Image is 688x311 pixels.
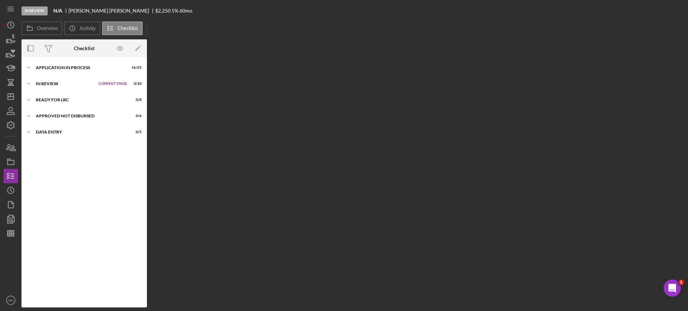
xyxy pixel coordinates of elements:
button: Overview [21,21,62,35]
span: 1 [678,280,684,285]
button: Checklist [102,21,143,35]
div: [PERSON_NAME] [PERSON_NAME] [68,8,155,14]
div: In Review [21,6,48,15]
span: $2,250 [155,8,171,14]
label: Overview [37,25,58,31]
span: Current Stage [99,82,127,86]
div: Data Entry [36,130,124,134]
div: Approved Not Disbursed [36,114,124,118]
text: MF [8,298,13,302]
div: Application In Process [36,65,124,70]
div: Checklist [74,45,95,51]
div: 3 / 10 [129,82,142,86]
div: In Review [36,82,95,86]
iframe: Intercom live chat [664,280,681,297]
b: N/A [53,8,62,14]
div: 0 / 5 [129,130,142,134]
div: 0 / 8 [129,98,142,102]
div: 60 mo [180,8,192,14]
div: 16 / 25 [129,65,142,70]
button: Activity [64,21,100,35]
div: 0 / 6 [129,114,142,118]
button: MF [4,293,18,307]
div: Ready for LRC [36,98,124,102]
label: Activity [80,25,95,31]
div: 5 % [172,8,178,14]
label: Checklist [118,25,138,31]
